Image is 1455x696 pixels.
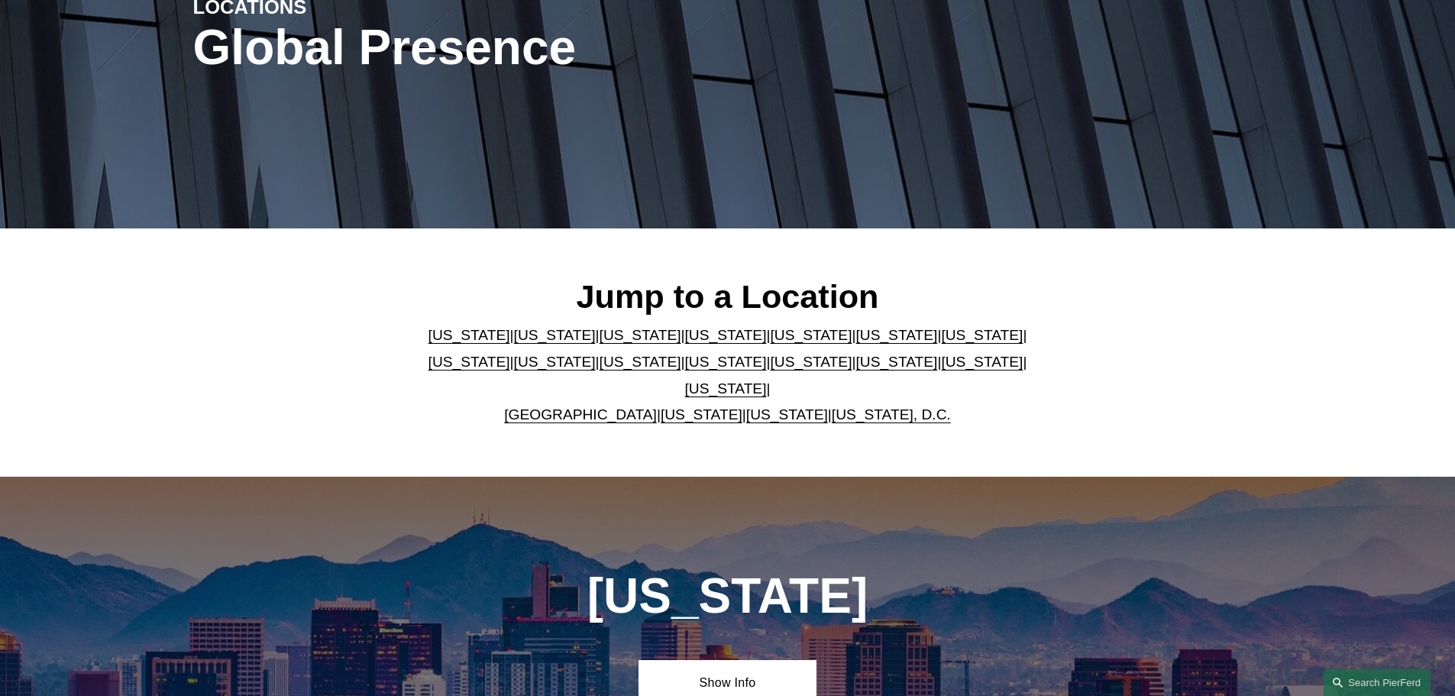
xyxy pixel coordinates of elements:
h1: [US_STATE] [505,568,950,624]
a: [US_STATE] [770,354,852,370]
a: [GEOGRAPHIC_DATA] [504,406,657,422]
a: [US_STATE] [855,327,937,343]
a: [US_STATE] [428,327,510,343]
p: | | | | | | | | | | | | | | | | | | [415,322,1040,428]
a: [US_STATE] [941,327,1023,343]
a: Search this site [1324,669,1431,696]
a: [US_STATE] [685,327,767,343]
a: [US_STATE] [746,406,828,422]
a: [US_STATE], D.C. [832,406,951,422]
a: [US_STATE] [514,354,596,370]
a: [US_STATE] [941,354,1023,370]
a: [US_STATE] [514,327,596,343]
a: [US_STATE] [685,354,767,370]
a: [US_STATE] [685,380,767,397]
h1: Global Presence [193,20,906,76]
a: [US_STATE] [600,327,681,343]
a: [US_STATE] [661,406,742,422]
a: [US_STATE] [770,327,852,343]
h2: Jump to a Location [415,277,1040,316]
a: [US_STATE] [855,354,937,370]
a: [US_STATE] [600,354,681,370]
a: [US_STATE] [428,354,510,370]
